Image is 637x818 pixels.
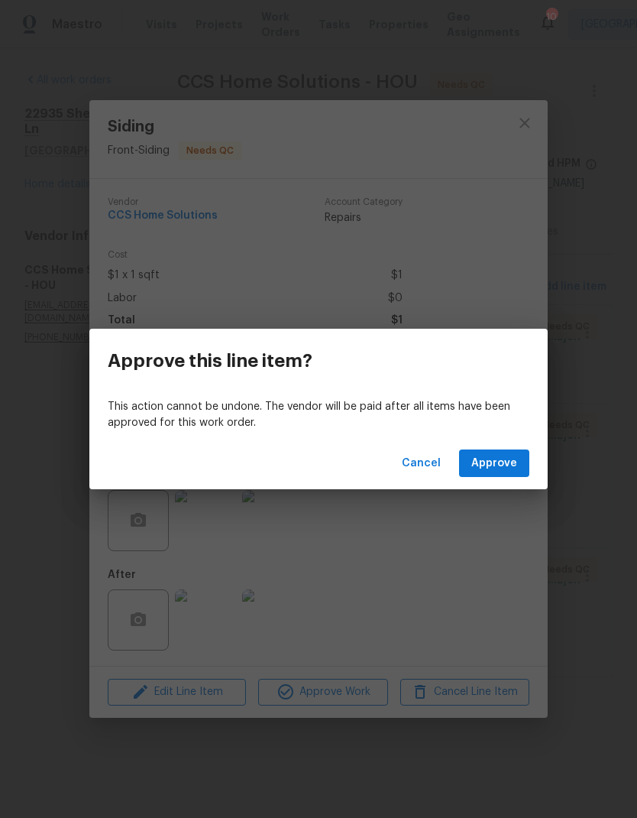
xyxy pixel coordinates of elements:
h3: Approve this line item? [108,350,312,372]
span: Cancel [402,454,441,473]
button: Approve [459,450,529,478]
p: This action cannot be undone. The vendor will be paid after all items have been approved for this... [108,399,529,431]
button: Cancel [396,450,447,478]
span: Approve [471,454,517,473]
